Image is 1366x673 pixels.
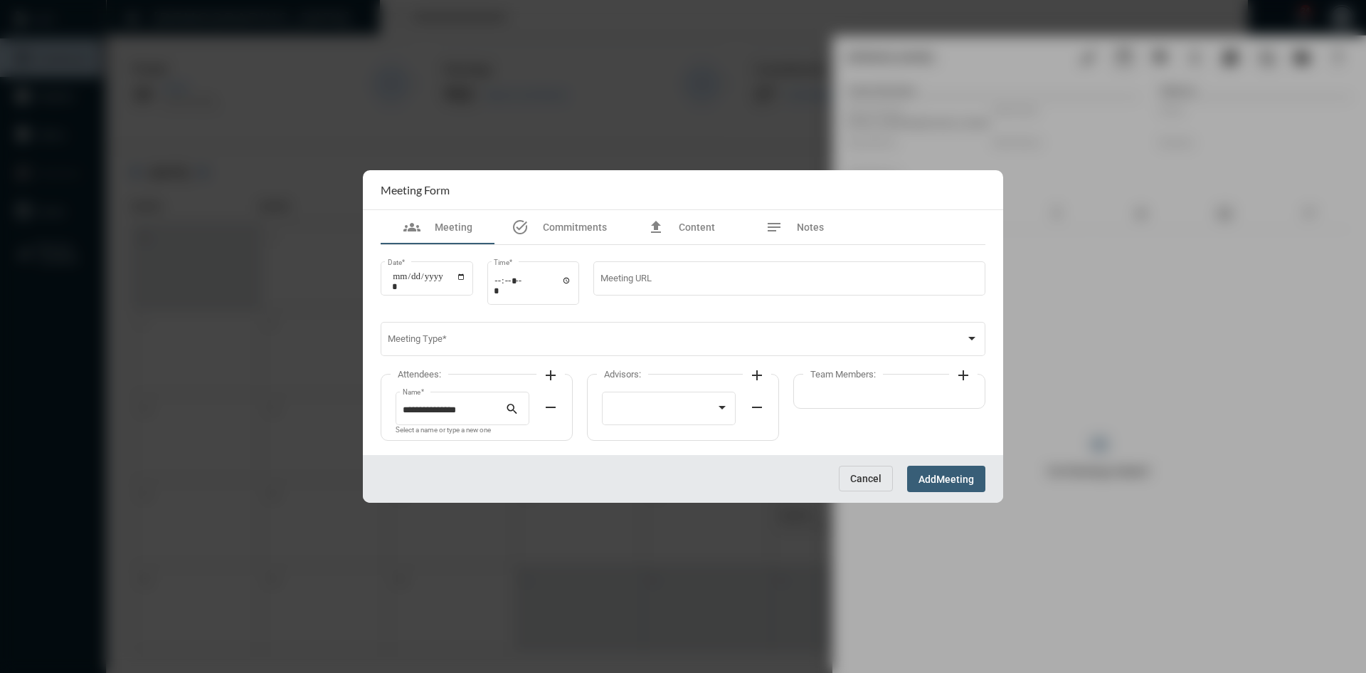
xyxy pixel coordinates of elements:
[542,399,559,416] mat-icon: remove
[766,219,783,236] mat-icon: notes
[936,474,974,485] span: Meeting
[679,221,715,233] span: Content
[543,221,607,233] span: Commitments
[435,221,472,233] span: Meeting
[542,367,559,384] mat-icon: add
[797,221,824,233] span: Notes
[839,466,893,491] button: Cancel
[803,369,883,380] label: Team Members:
[748,367,766,384] mat-icon: add
[647,219,665,236] mat-icon: file_upload
[955,367,972,384] mat-icon: add
[403,219,420,236] mat-icon: groups
[748,399,766,416] mat-icon: remove
[381,183,450,197] h2: Meeting Form
[850,473,881,484] span: Cancel
[907,466,985,492] button: AddMeeting
[918,474,936,485] span: Add
[512,219,529,236] mat-icon: task_alt
[597,369,648,380] label: Advisors:
[505,402,522,419] mat-icon: search
[396,427,491,434] mat-hint: Select a name or type a new one
[391,369,448,380] label: Attendees:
